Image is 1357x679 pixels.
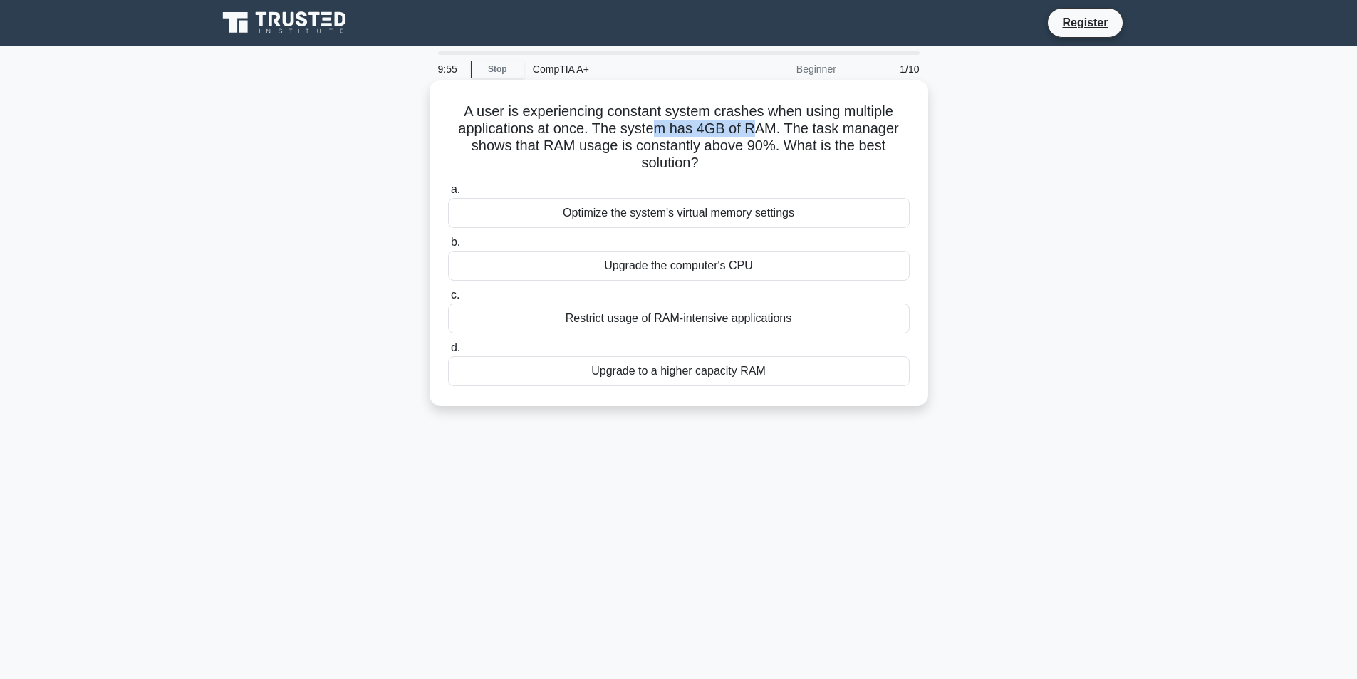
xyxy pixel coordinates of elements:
[1054,14,1116,31] a: Register
[471,61,524,78] a: Stop
[720,55,845,83] div: Beginner
[451,289,459,301] span: c.
[448,356,910,386] div: Upgrade to a higher capacity RAM
[845,55,928,83] div: 1/10
[447,103,911,172] h5: A user is experiencing constant system crashes when using multiple applications at once. The syst...
[448,198,910,228] div: Optimize the system's virtual memory settings
[451,183,460,195] span: a.
[524,55,720,83] div: CompTIA A+
[430,55,471,83] div: 9:55
[451,341,460,353] span: d.
[451,236,460,248] span: b.
[448,251,910,281] div: Upgrade the computer's CPU
[448,304,910,333] div: Restrict usage of RAM-intensive applications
